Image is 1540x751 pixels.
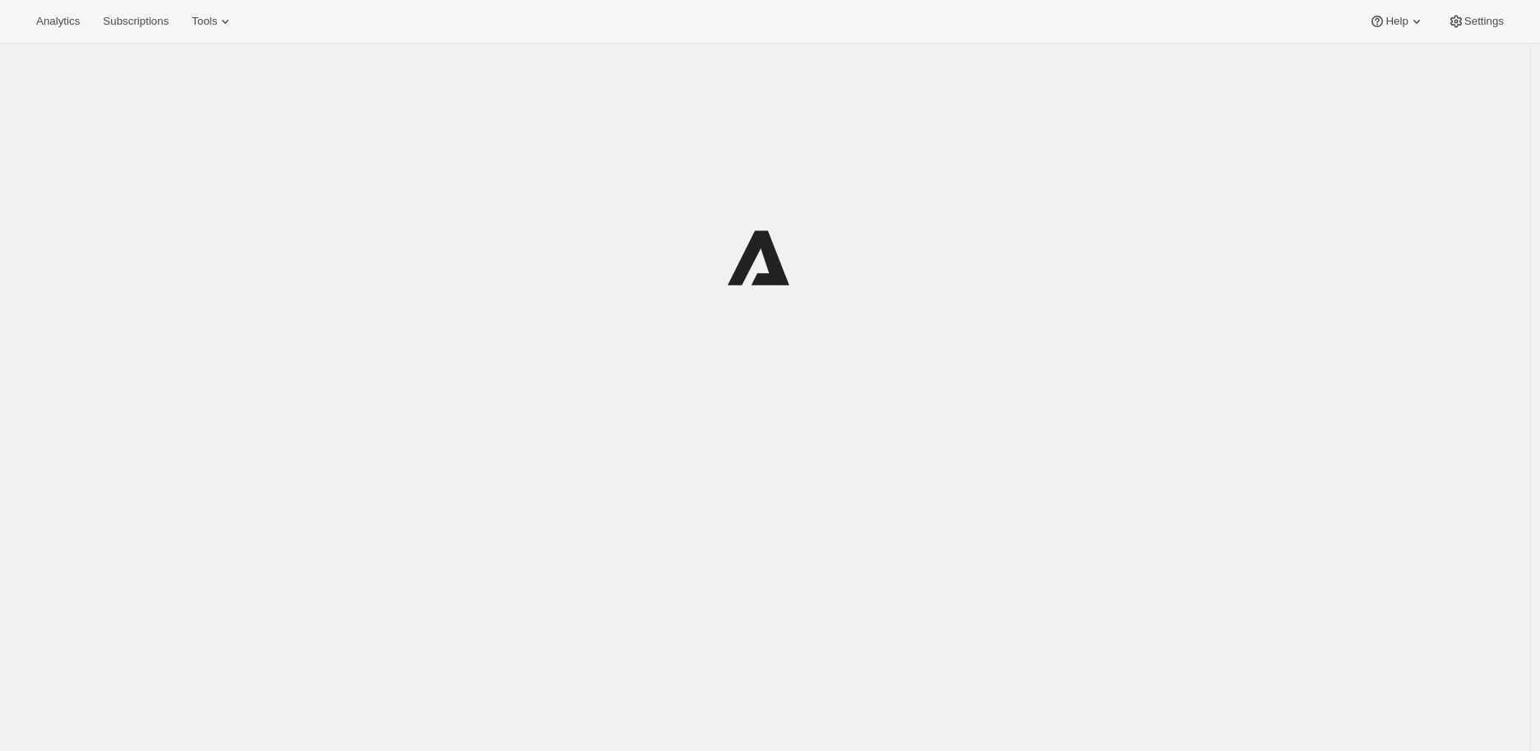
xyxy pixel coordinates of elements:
button: Analytics [26,10,90,33]
span: Tools [192,15,217,28]
button: Settings [1438,10,1514,33]
span: Subscriptions [103,15,169,28]
span: Help [1385,15,1408,28]
span: Settings [1464,15,1504,28]
button: Subscriptions [93,10,178,33]
span: Analytics [36,15,80,28]
button: Help [1359,10,1434,33]
button: Tools [182,10,243,33]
